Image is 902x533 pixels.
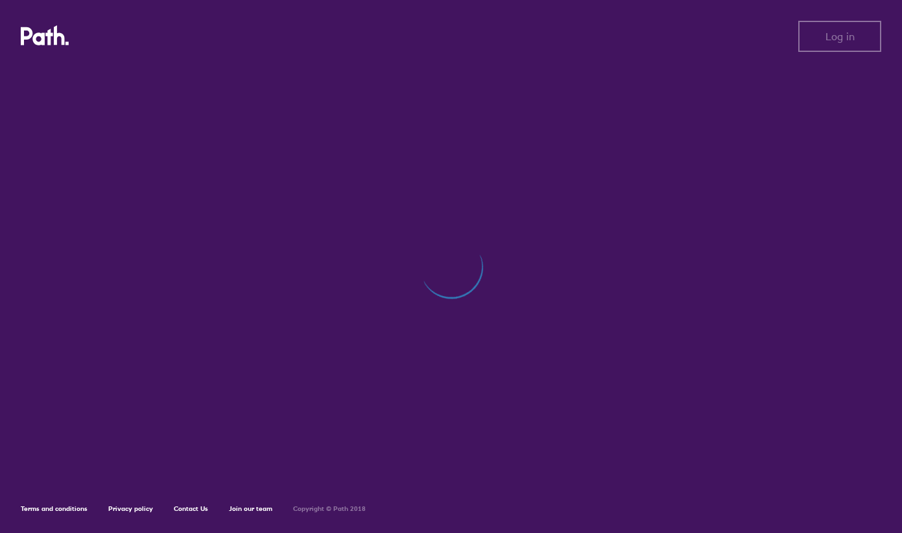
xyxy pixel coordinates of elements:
[798,21,881,52] button: Log in
[108,504,153,513] a: Privacy policy
[293,505,366,513] h6: Copyright © Path 2018
[174,504,208,513] a: Contact Us
[825,31,855,42] span: Log in
[21,504,88,513] a: Terms and conditions
[229,504,272,513] a: Join our team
